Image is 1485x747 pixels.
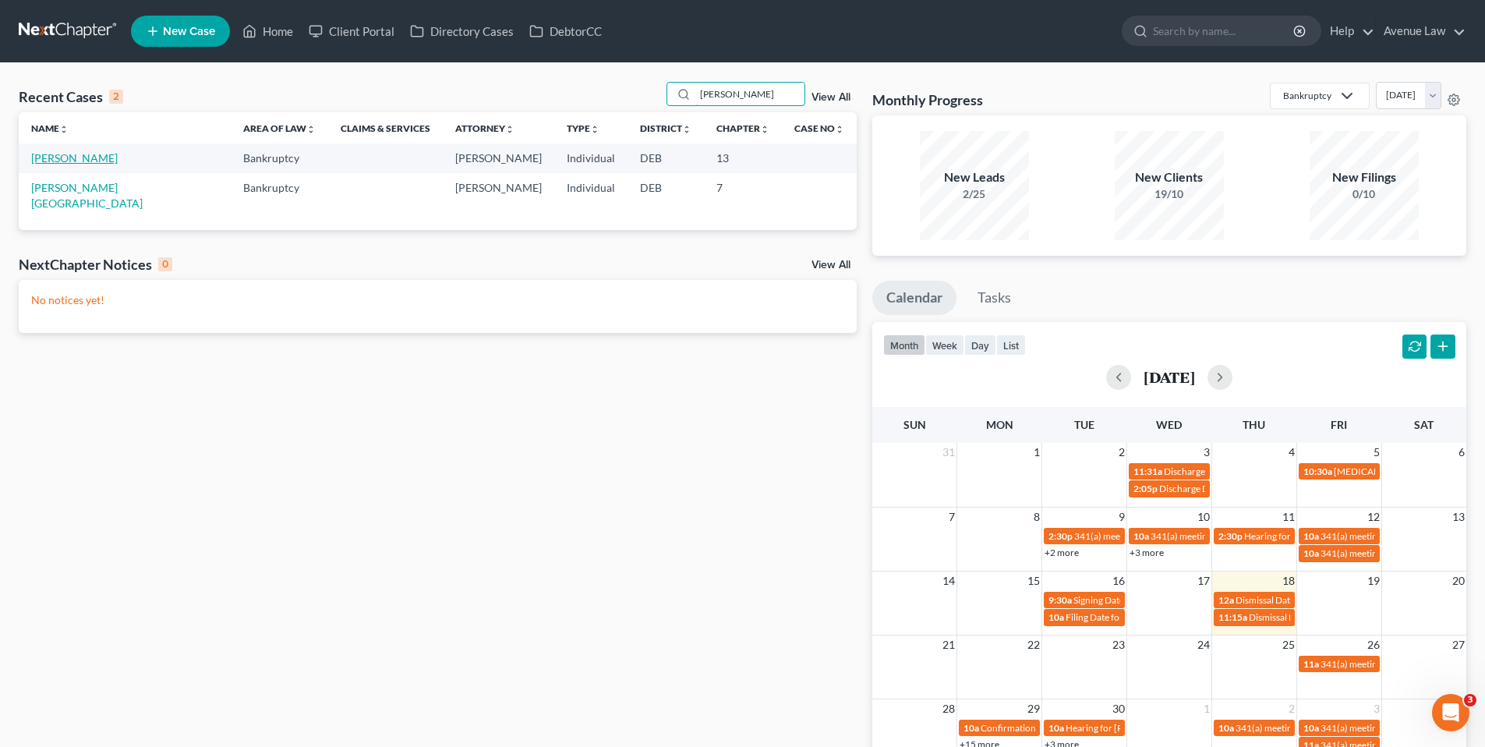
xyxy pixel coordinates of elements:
[1218,611,1247,623] span: 11:15a
[1287,699,1296,718] span: 2
[1115,168,1224,186] div: New Clients
[31,151,118,165] a: [PERSON_NAME]
[1372,443,1381,462] span: 5
[947,508,956,526] span: 7
[109,90,123,104] div: 2
[522,17,610,45] a: DebtorCC
[1196,508,1211,526] span: 10
[231,173,328,218] td: Bankruptcy
[1066,722,1187,734] span: Hearing for [PERSON_NAME]
[1032,508,1041,526] span: 8
[1457,443,1466,462] span: 6
[1366,572,1381,590] span: 19
[1202,699,1211,718] span: 1
[443,173,554,218] td: [PERSON_NAME]
[1218,722,1234,734] span: 10a
[328,112,443,143] th: Claims & Services
[1202,443,1211,462] span: 3
[1366,635,1381,654] span: 26
[1111,635,1126,654] span: 23
[1281,572,1296,590] span: 18
[963,281,1025,315] a: Tasks
[1310,168,1419,186] div: New Filings
[1331,418,1347,431] span: Fri
[1159,483,1310,494] span: Discharge Date for [PERSON_NAME]
[1048,722,1064,734] span: 10a
[1218,530,1243,542] span: 2:30p
[158,257,172,271] div: 0
[1074,530,1307,542] span: 341(a) meeting for [PERSON_NAME] & [PERSON_NAME]
[1366,508,1381,526] span: 12
[963,722,979,734] span: 10a
[1243,418,1265,431] span: Thu
[1111,699,1126,718] span: 30
[306,125,316,134] i: unfold_more
[1045,547,1079,558] a: +2 more
[1026,635,1041,654] span: 22
[1196,635,1211,654] span: 24
[794,122,844,134] a: Case Nounfold_more
[301,17,402,45] a: Client Portal
[920,168,1029,186] div: New Leads
[872,281,956,315] a: Calendar
[1236,722,1386,734] span: 341(a) meeting for [PERSON_NAME]
[1451,572,1466,590] span: 20
[1153,16,1296,45] input: Search by name...
[941,699,956,718] span: 28
[235,17,301,45] a: Home
[31,181,143,210] a: [PERSON_NAME][GEOGRAPHIC_DATA]
[1303,547,1319,559] span: 10a
[925,335,964,356] button: week
[716,122,769,134] a: Chapterunfold_more
[920,186,1029,202] div: 2/25
[1414,418,1434,431] span: Sat
[835,125,844,134] i: unfold_more
[1303,658,1319,670] span: 11a
[31,292,844,308] p: No notices yet!
[1432,694,1469,731] iframe: Intercom live chat
[628,173,704,218] td: DEB
[1048,594,1072,606] span: 9:30a
[1115,186,1224,202] div: 19/10
[986,418,1013,431] span: Mon
[163,26,215,37] span: New Case
[1133,483,1158,494] span: 2:05p
[1372,699,1381,718] span: 3
[1026,699,1041,718] span: 29
[872,90,983,109] h3: Monthly Progress
[1451,635,1466,654] span: 27
[704,173,782,218] td: 7
[1321,547,1471,559] span: 341(a) meeting for [PERSON_NAME]
[1048,611,1064,623] span: 10a
[1032,443,1041,462] span: 1
[1026,572,1041,590] span: 15
[1310,186,1419,202] div: 0/10
[231,143,328,172] td: Bankruptcy
[505,125,514,134] i: unfold_more
[628,143,704,172] td: DEB
[1151,530,1384,542] span: 341(a) meeting for [PERSON_NAME] & [PERSON_NAME]
[1281,635,1296,654] span: 25
[1321,722,1471,734] span: 341(a) meeting for [PERSON_NAME]
[964,335,996,356] button: day
[1144,369,1195,385] h2: [DATE]
[704,143,782,172] td: 13
[1322,17,1374,45] a: Help
[1133,530,1149,542] span: 10a
[1073,594,1296,606] span: Signing Date for [PERSON_NAME] & [PERSON_NAME]
[443,143,554,172] td: [PERSON_NAME]
[554,143,628,172] td: Individual
[402,17,522,45] a: Directory Cases
[455,122,514,134] a: Attorneyunfold_more
[1048,530,1073,542] span: 2:30p
[1111,572,1126,590] span: 16
[554,173,628,218] td: Individual
[811,260,850,271] a: View All
[1303,722,1319,734] span: 10a
[1117,508,1126,526] span: 9
[1244,530,1366,542] span: Hearing for [PERSON_NAME]
[640,122,691,134] a: Districtunfold_more
[695,83,804,105] input: Search by name...
[1303,530,1319,542] span: 10a
[941,443,956,462] span: 31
